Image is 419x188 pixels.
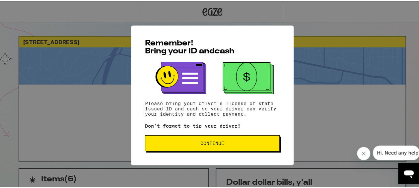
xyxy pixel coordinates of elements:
span: Remember! Bring your ID and cash [145,38,235,54]
iframe: Close message [357,146,370,159]
span: Hi. Need any help? [4,5,48,10]
p: Don't forget to tip your driver! [145,122,280,127]
span: Continue [200,140,224,144]
p: Please bring your driver's license or state issued ID and cash so your driver can verify your ide... [145,99,280,115]
button: Continue [145,134,280,150]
